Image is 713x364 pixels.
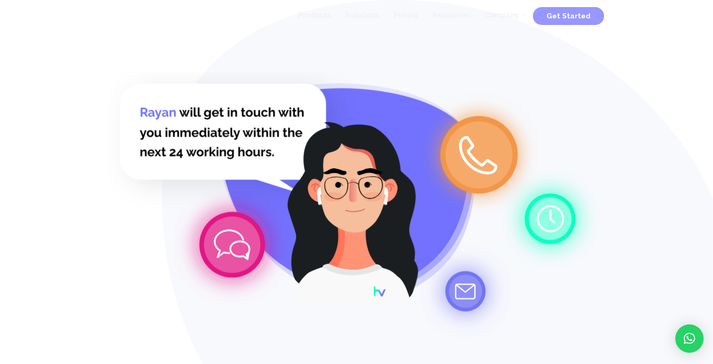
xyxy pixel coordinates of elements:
[485,11,519,19] span: Company
[140,144,274,159] tspan: next 24 working hours.
[533,8,604,22] a: Get Started
[432,11,471,19] span: Resources
[478,1,526,29] a: Company
[387,1,425,29] a: Pricing
[394,11,418,19] span: Pricing
[140,124,303,140] tspan: you immediately within the
[298,11,331,19] span: Products
[425,1,478,29] a: Resources
[345,11,380,19] span: Solutions
[291,1,338,29] a: Products
[140,105,176,120] tspan: Rayan
[547,12,590,20] span: Get Started
[179,105,305,120] tspan: will get in touch with
[338,1,387,29] a: Solutions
